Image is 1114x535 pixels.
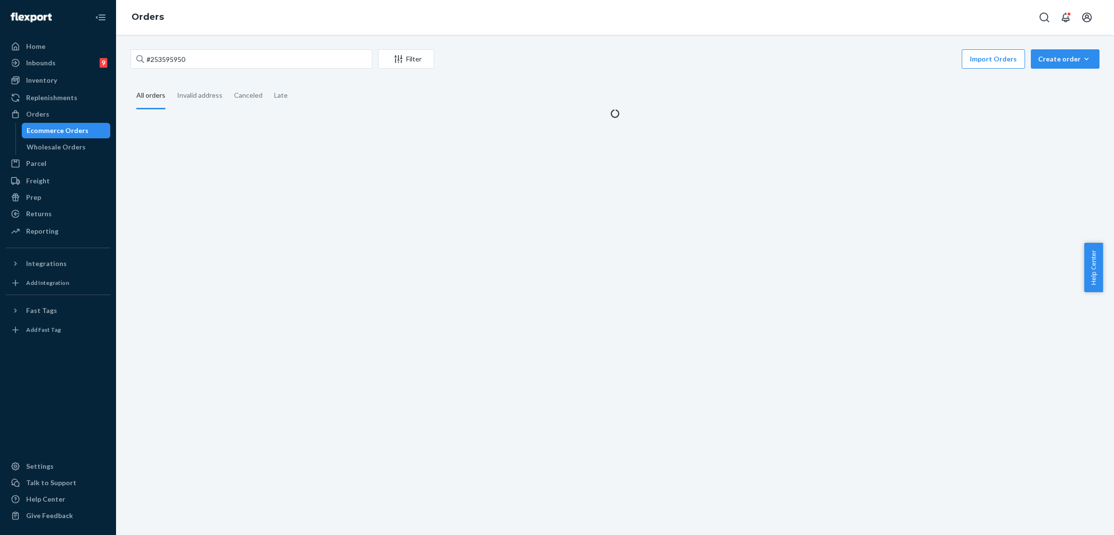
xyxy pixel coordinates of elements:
[1031,49,1099,69] button: Create order
[1084,243,1103,292] button: Help Center
[6,190,110,205] a: Prep
[91,8,110,27] button: Close Navigation
[274,83,288,108] div: Late
[1035,8,1054,27] button: Open Search Box
[26,259,67,268] div: Integrations
[6,223,110,239] a: Reporting
[6,73,110,88] a: Inventory
[26,461,54,471] div: Settings
[6,39,110,54] a: Home
[124,3,172,31] ol: breadcrumbs
[6,303,110,318] button: Fast Tags
[6,459,110,474] a: Settings
[6,173,110,189] a: Freight
[26,42,45,51] div: Home
[26,58,56,68] div: Inbounds
[26,93,77,103] div: Replenishments
[27,126,88,135] div: Ecommerce Orders
[6,55,110,71] a: Inbounds9
[26,176,50,186] div: Freight
[234,83,263,108] div: Canceled
[962,49,1025,69] button: Import Orders
[26,226,59,236] div: Reporting
[177,83,222,108] div: Invalid address
[1056,8,1075,27] button: Open notifications
[26,193,41,202] div: Prep
[131,49,372,69] input: Search orders
[26,279,69,287] div: Add Integration
[1077,8,1097,27] button: Open account menu
[1038,54,1092,64] div: Create order
[100,58,107,68] div: 9
[26,209,52,219] div: Returns
[26,159,46,168] div: Parcel
[6,491,110,507] a: Help Center
[6,206,110,222] a: Returns
[6,475,110,490] button: Talk to Support
[6,275,110,291] a: Add Integration
[26,306,57,315] div: Fast Tags
[11,13,52,22] img: Flexport logo
[26,494,65,504] div: Help Center
[26,478,76,488] div: Talk to Support
[26,109,49,119] div: Orders
[6,508,110,523] button: Give Feedback
[22,139,111,155] a: Wholesale Orders
[26,511,73,520] div: Give Feedback
[1053,506,1104,530] iframe: Opens a widget where you can chat to one of our agents
[6,90,110,105] a: Replenishments
[132,12,164,22] a: Orders
[6,156,110,171] a: Parcel
[136,83,165,109] div: All orders
[6,256,110,271] button: Integrations
[26,75,57,85] div: Inventory
[6,106,110,122] a: Orders
[6,322,110,338] a: Add Fast Tag
[26,326,61,334] div: Add Fast Tag
[22,123,111,138] a: Ecommerce Orders
[379,54,434,64] div: Filter
[27,142,86,152] div: Wholesale Orders
[378,49,434,69] button: Filter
